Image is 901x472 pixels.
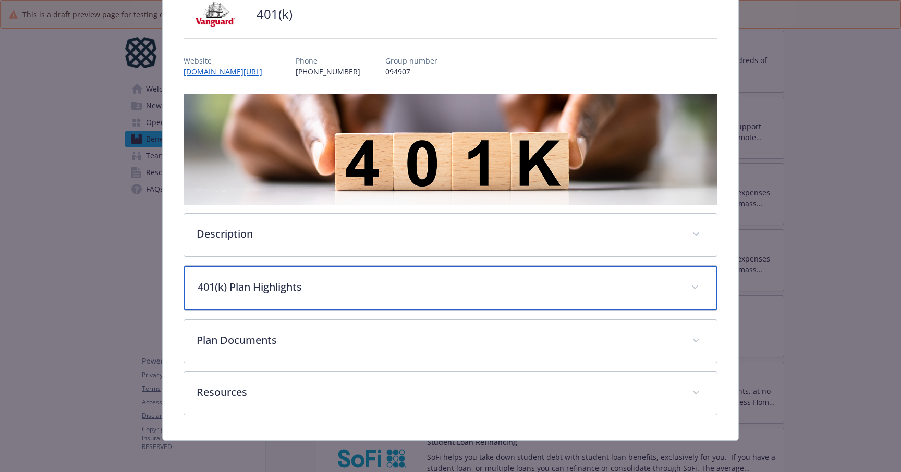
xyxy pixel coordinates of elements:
[184,320,717,363] div: Plan Documents
[385,66,437,77] p: 094907
[184,94,717,205] img: banner
[184,55,271,66] p: Website
[296,55,360,66] p: Phone
[184,214,717,256] div: Description
[197,384,679,400] p: Resources
[184,67,271,77] a: [DOMAIN_NAME][URL]
[184,372,717,415] div: Resources
[197,226,679,242] p: Description
[257,5,293,23] h2: 401(k)
[198,279,678,295] p: 401(k) Plan Highlights
[184,266,717,310] div: 401(k) Plan Highlights
[296,66,360,77] p: [PHONE_NUMBER]
[197,332,679,348] p: Plan Documents
[385,55,437,66] p: Group number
